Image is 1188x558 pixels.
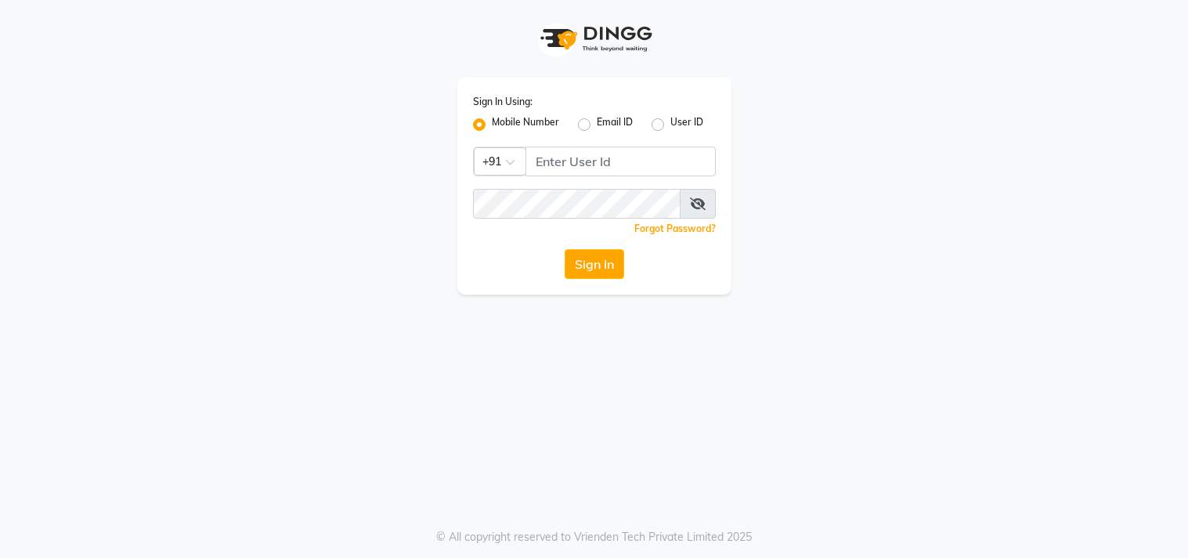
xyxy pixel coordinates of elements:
[473,189,681,219] input: Username
[597,115,633,134] label: Email ID
[670,115,703,134] label: User ID
[532,16,657,62] img: logo1.svg
[473,95,533,109] label: Sign In Using:
[634,223,716,234] a: Forgot Password?
[492,115,559,134] label: Mobile Number
[565,249,624,279] button: Sign In
[525,147,716,176] input: Username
